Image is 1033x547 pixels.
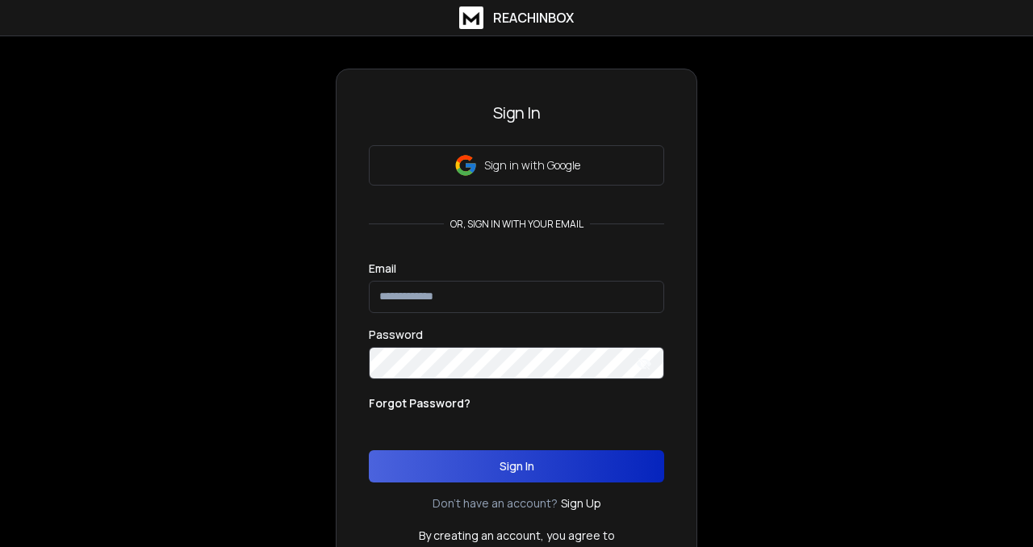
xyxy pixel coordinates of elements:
[369,329,423,340] label: Password
[369,450,664,482] button: Sign In
[484,157,580,173] p: Sign in with Google
[444,218,590,231] p: or, sign in with your email
[369,145,664,186] button: Sign in with Google
[369,102,664,124] h3: Sign In
[369,263,396,274] label: Email
[369,395,470,411] p: Forgot Password?
[419,528,615,544] p: By creating an account, you agree to
[561,495,601,512] a: Sign Up
[493,8,574,27] h1: ReachInbox
[433,495,558,512] p: Don't have an account?
[459,6,483,29] img: logo
[459,6,574,29] a: ReachInbox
